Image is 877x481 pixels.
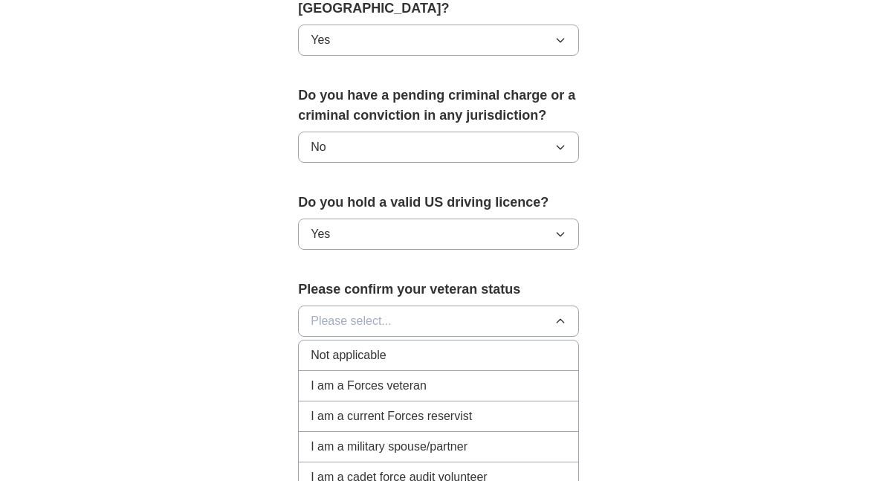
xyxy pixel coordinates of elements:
span: I am a military spouse/partner [311,438,467,456]
span: Not applicable [311,346,386,364]
button: Please select... [298,306,579,337]
label: Do you have a pending criminal charge or a criminal conviction in any jurisdiction? [298,85,579,126]
span: I am a Forces veteran [311,377,427,395]
span: Please select... [311,312,392,330]
label: Do you hold a valid US driving licence? [298,193,579,213]
label: Please confirm your veteran status [298,280,579,300]
button: Yes [298,25,579,56]
button: Yes [298,219,579,250]
span: Yes [311,31,330,49]
span: Yes [311,225,330,243]
span: No [311,138,326,156]
span: I am a current Forces reservist [311,407,472,425]
button: No [298,132,579,163]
